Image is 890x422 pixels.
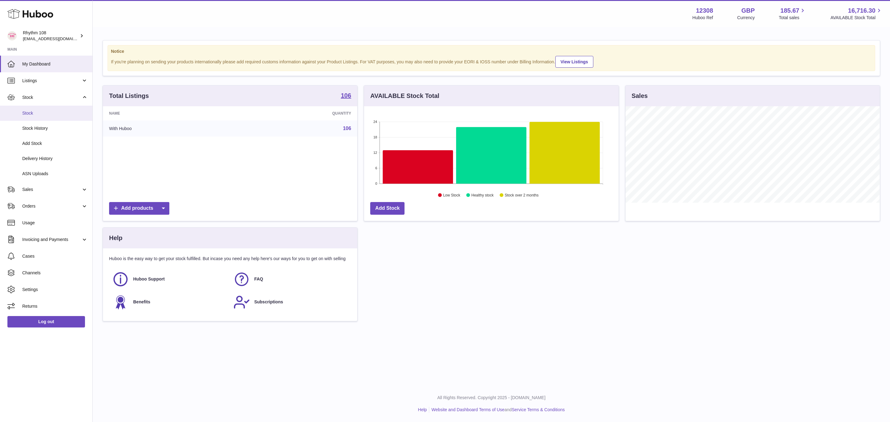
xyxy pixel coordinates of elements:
span: Stock [22,110,88,116]
div: Currency [737,15,755,21]
a: 106 [343,126,351,131]
strong: 106 [341,92,351,99]
text: Healthy stock [472,193,494,197]
span: Benefits [133,299,150,305]
text: 12 [374,151,377,154]
text: 0 [375,182,377,185]
span: ASN Uploads [22,171,88,177]
span: My Dashboard [22,61,88,67]
span: Usage [22,220,88,226]
td: With Huboo [103,120,237,137]
a: Benefits [112,294,227,310]
strong: 12308 [696,6,713,15]
strong: Notice [111,49,872,54]
span: Returns [22,303,88,309]
span: [EMAIL_ADDRESS][DOMAIN_NAME] [23,36,91,41]
p: All Rights Reserved. Copyright 2025 - [DOMAIN_NAME] [98,395,885,401]
span: Orders [22,203,81,209]
span: Channels [22,270,88,276]
a: Website and Dashboard Terms of Use [431,407,504,412]
text: 18 [374,135,377,139]
img: orders@rhythm108.com [7,31,17,40]
span: 16,716.30 [848,6,875,15]
h3: Sales [632,92,648,100]
text: 6 [375,166,377,170]
h3: AVAILABLE Stock Total [370,92,439,100]
text: 24 [374,120,377,124]
a: 16,716.30 AVAILABLE Stock Total [830,6,883,21]
a: 185.67 Total sales [779,6,806,21]
span: FAQ [254,276,263,282]
strong: GBP [741,6,755,15]
text: Stock over 2 months [505,193,539,197]
span: AVAILABLE Stock Total [830,15,883,21]
a: Add Stock [370,202,405,215]
a: Service Terms & Conditions [512,407,565,412]
span: 185.67 [780,6,799,15]
span: Total sales [779,15,806,21]
a: Help [418,407,427,412]
a: Add products [109,202,169,215]
span: Add Stock [22,141,88,146]
span: Invoicing and Payments [22,237,81,243]
span: Cases [22,253,88,259]
span: Subscriptions [254,299,283,305]
a: Subscriptions [233,294,348,310]
h3: Total Listings [109,92,149,100]
div: If you're planning on sending your products internationally please add required customs informati... [111,55,872,68]
a: View Listings [555,56,593,68]
a: 106 [341,92,351,100]
span: Stock [22,95,81,100]
th: Quantity [237,106,357,120]
span: Delivery History [22,156,88,162]
a: Huboo Support [112,271,227,288]
span: Sales [22,187,81,192]
li: and [429,407,565,413]
span: Settings [22,287,88,293]
h3: Help [109,234,122,242]
a: FAQ [233,271,348,288]
th: Name [103,106,237,120]
div: Rhythm 108 [23,30,78,42]
a: Log out [7,316,85,327]
span: Stock History [22,125,88,131]
span: Huboo Support [133,276,165,282]
text: Low Stock [443,193,460,197]
div: Huboo Ref [693,15,713,21]
span: Listings [22,78,81,84]
p: Huboo is the easy way to get your stock fulfilled. But incase you need any help here's our ways f... [109,256,351,262]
